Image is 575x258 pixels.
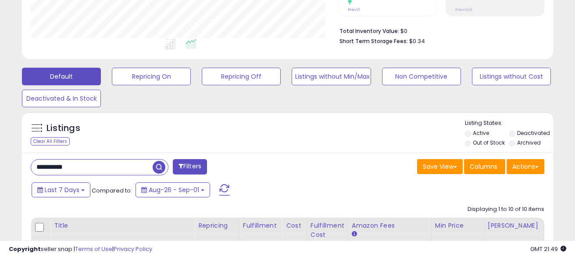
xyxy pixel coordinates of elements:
label: Archived [517,139,541,146]
a: Terms of Use [75,245,112,253]
a: Privacy Policy [114,245,152,253]
div: Displaying 1 to 10 of 10 items [468,205,544,214]
button: Last 7 Days [32,182,90,197]
button: Non Competitive [382,68,461,85]
label: Out of Stock [473,139,505,146]
span: $0.34 [409,37,425,45]
div: Min Price [435,221,480,230]
button: Columns [464,159,505,174]
small: Amazon Fees. [352,230,357,238]
button: Aug-26 - Sep-01 [136,182,210,197]
button: Repricing Off [202,68,281,85]
button: Deactivated & In Stock [22,90,101,107]
p: Listing States: [465,119,553,127]
div: Amazon Fees [352,221,428,230]
div: Clear All Filters [31,137,70,145]
span: Last 7 Days [45,185,79,194]
button: Listings without Cost [472,68,551,85]
button: Actions [507,159,544,174]
button: Filters [173,159,207,174]
div: Cost [286,221,303,230]
button: Listings without Min/Max [292,68,371,85]
div: seller snap | | [9,245,152,254]
b: Short Term Storage Fees: [339,37,408,45]
small: Prev: 0 [348,7,360,12]
span: Columns [470,162,497,171]
label: Active [473,129,489,137]
div: [PERSON_NAME] [488,221,540,230]
div: Fulfillment [243,221,279,230]
div: Fulfillment Cost [311,221,344,240]
li: $0 [339,25,538,36]
span: Aug-26 - Sep-01 [149,185,199,194]
button: Repricing On [112,68,191,85]
button: Save View [417,159,463,174]
small: Prev: N/A [455,7,472,12]
b: Total Inventory Value: [339,27,399,35]
label: Deactivated [517,129,550,137]
strong: Copyright [9,245,41,253]
span: 2025-09-9 21:49 GMT [530,245,566,253]
h5: Listings [46,122,80,134]
div: Repricing [198,221,236,230]
div: Title [54,221,191,230]
button: Default [22,68,101,85]
span: Compared to: [92,186,132,195]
